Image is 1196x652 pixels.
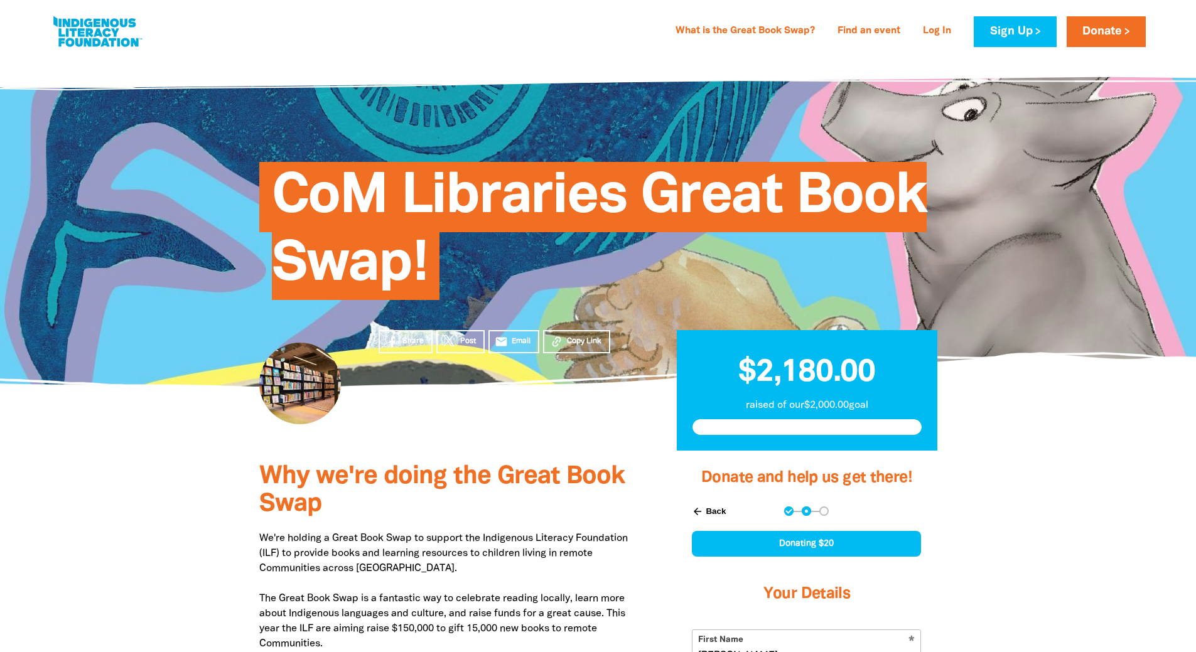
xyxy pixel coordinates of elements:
[436,330,485,353] a: Post
[701,471,912,485] span: Donate and help us get there!
[784,506,794,516] button: Navigate to step 1 of 3 to enter your donation amount
[488,330,540,353] a: emailEmail
[687,501,731,522] button: Back
[495,335,508,348] i: email
[402,336,424,347] span: Share
[819,506,829,516] button: Navigate to step 3 of 3 to enter your payment details
[738,358,875,387] span: $2,180.00
[543,330,610,353] button: Copy Link
[692,506,703,517] i: arrow_back
[379,330,433,353] a: Share
[259,465,625,516] span: Why we're doing the Great Book Swap
[512,336,531,347] span: Email
[460,336,476,347] span: Post
[802,506,811,516] button: Navigate to step 2 of 3 to enter your details
[974,16,1056,47] a: Sign Up
[692,569,921,619] h3: Your Details
[272,171,927,300] span: CoM Libraries Great Book Swap!
[668,21,822,41] a: What is the Great Book Swap?
[830,21,908,41] a: Find an event
[692,531,921,557] div: Donating $20
[915,21,959,41] a: Log In
[692,398,922,413] p: raised of our $2,000.00 goal
[1067,16,1146,47] a: Donate
[567,336,601,347] span: Copy Link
